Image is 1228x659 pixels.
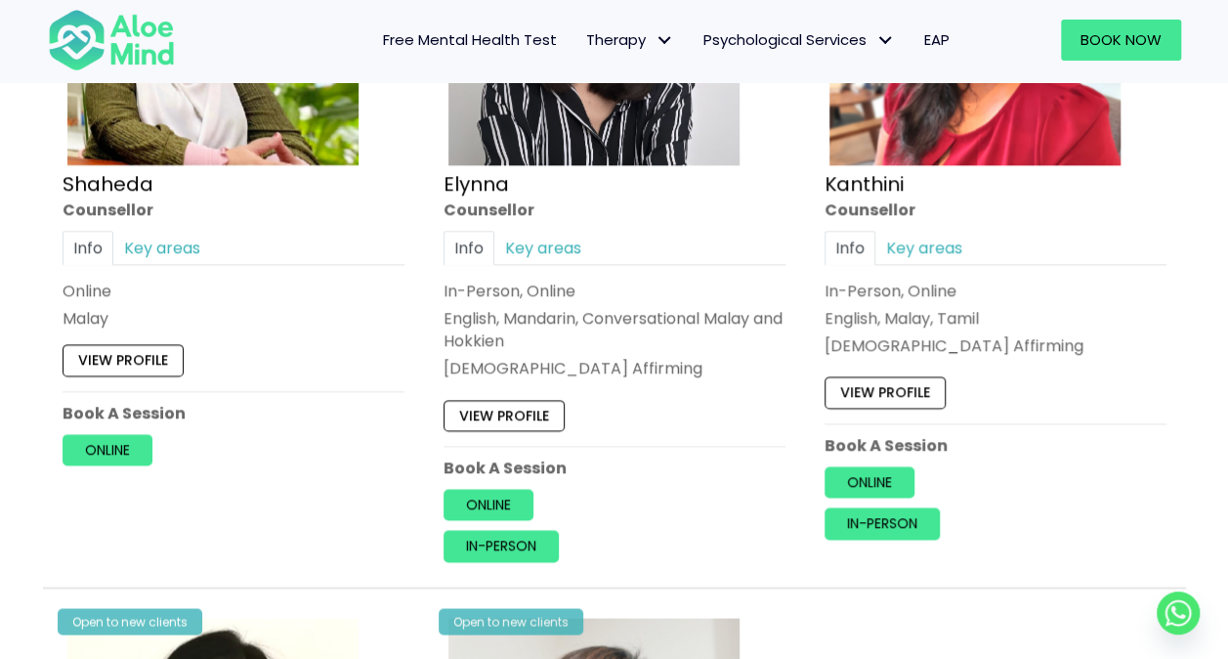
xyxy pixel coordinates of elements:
[572,20,689,61] a: TherapyTherapy: submenu
[825,280,1166,302] div: In-Person, Online
[825,466,914,498] a: Online
[444,307,785,352] p: English, Mandarin, Conversational Malay and Hokkien
[825,198,1166,221] div: Counsellor
[444,280,785,302] div: In-Person, Online
[444,457,785,479] p: Book A Session
[494,231,592,265] a: Key areas
[63,402,404,424] p: Book A Session
[444,489,533,520] a: Online
[444,531,559,562] a: In-person
[1157,592,1200,635] a: Whatsapp
[825,377,946,409] a: View profile
[200,20,964,61] nav: Menu
[910,20,964,61] a: EAP
[63,170,153,198] a: Shaheda
[651,26,679,55] span: Therapy: submenu
[63,231,113,265] a: Info
[63,307,404,329] p: Malay
[689,20,910,61] a: Psychological ServicesPsychological Services: submenu
[825,434,1166,457] p: Book A Session
[703,29,895,50] span: Psychological Services
[871,26,900,55] span: Psychological Services: submenu
[924,29,950,50] span: EAP
[113,231,211,265] a: Key areas
[825,508,940,540] a: In-person
[48,8,175,72] img: Aloe mind Logo
[825,307,1166,329] p: English, Malay, Tamil
[383,29,557,50] span: Free Mental Health Test
[825,231,875,265] a: Info
[368,20,572,61] a: Free Mental Health Test
[444,198,785,221] div: Counsellor
[1080,29,1162,50] span: Book Now
[439,608,583,635] div: Open to new clients
[63,434,152,465] a: Online
[875,231,973,265] a: Key areas
[63,345,184,376] a: View profile
[825,335,1166,358] div: [DEMOGRAPHIC_DATA] Affirming
[58,608,202,635] div: Open to new clients
[586,29,674,50] span: Therapy
[444,400,565,431] a: View profile
[444,170,509,198] a: Elynna
[825,170,904,198] a: Kanthini
[444,231,494,265] a: Info
[63,198,404,221] div: Counsellor
[444,358,785,380] div: [DEMOGRAPHIC_DATA] Affirming
[63,280,404,302] div: Online
[1061,20,1181,61] a: Book Now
